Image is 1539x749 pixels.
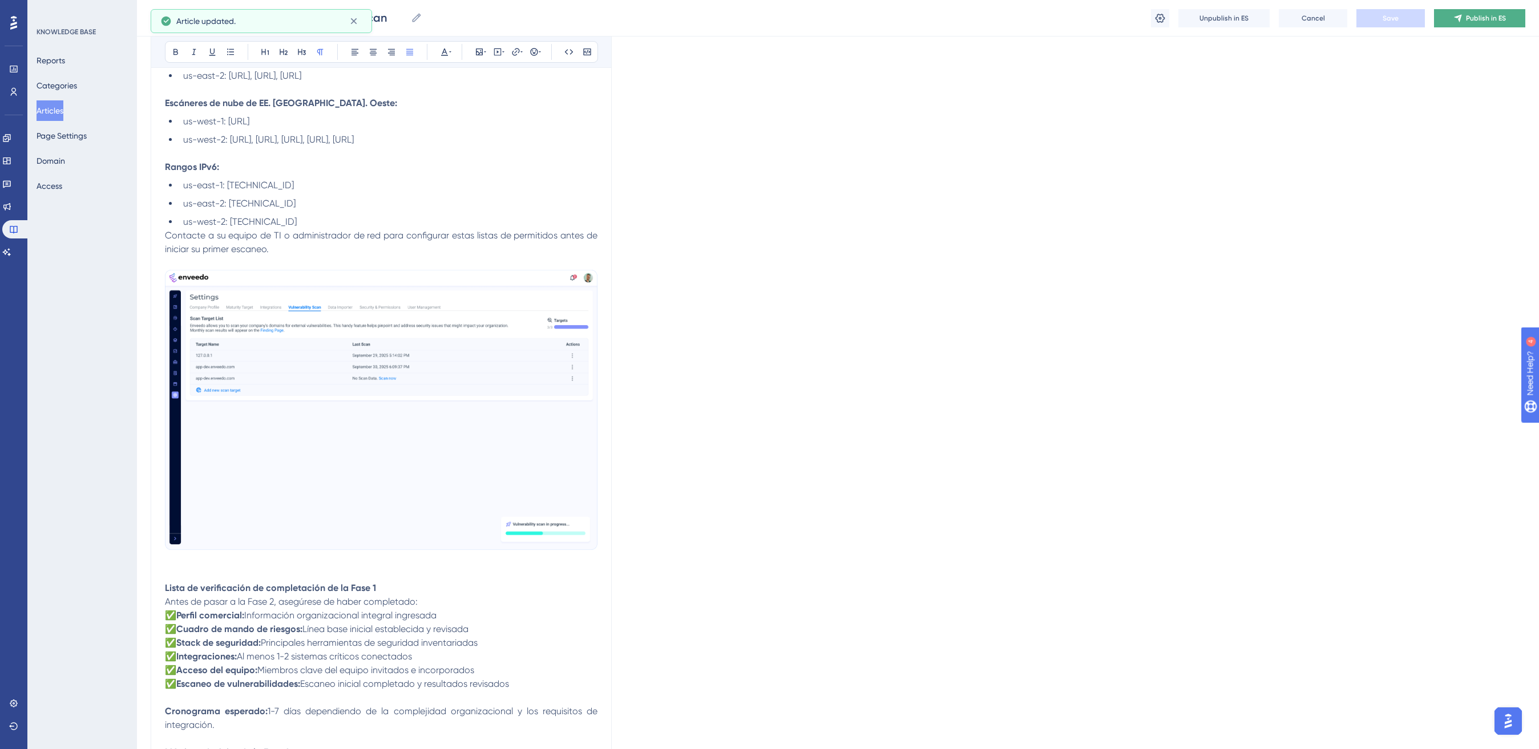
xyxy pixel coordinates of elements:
[37,75,77,96] button: Categories
[1199,14,1249,23] span: Unpublish in ES
[165,706,600,730] span: 1-7 días dependiendo de la complejidad organizacional y los requisitos de integración.
[183,216,297,227] span: us-west-2: [TECHNICAL_ID]
[1383,14,1399,23] span: Save
[176,678,300,689] strong: Escaneo de vulnerabilidades:
[176,624,302,634] strong: Cuadro de mando de riesgos:
[165,706,268,716] strong: Cronograma esperado:
[257,665,474,675] span: Miembros clave del equipo invitados e incorporados
[37,50,65,71] button: Reports
[165,230,600,254] span: Contacte a su equipo de TI o administrador de red para configurar estas listas de permitidos ante...
[1302,14,1325,23] span: Cancel
[300,678,509,689] span: Escaneo inicial completado y resultados revisados
[165,582,376,593] strong: Lista de verificación de completación de la Fase 1
[27,3,71,17] span: Need Help?
[37,176,62,196] button: Access
[261,637,478,648] span: Principales herramientas de seguridad inventariadas
[165,678,176,689] span: ✅
[79,6,83,15] div: 4
[165,596,418,607] span: Antes de pasar a la Fase 2, asegúrese de haber completado:
[165,624,176,634] span: ✅
[183,116,249,127] span: us-west-1: [URL]
[176,665,257,675] strong: Acceso del equipo:
[1434,9,1525,27] button: Publish in ES
[1466,14,1506,23] span: Publish in ES
[176,14,236,28] span: Article updated.
[165,610,176,621] span: ✅
[1491,704,1525,738] iframe: UserGuiding AI Assistant Launcher
[183,180,294,191] span: us-east-1: [TECHNICAL_ID]
[1279,9,1347,27] button: Cancel
[1178,9,1270,27] button: Unpublish in ES
[176,651,237,662] strong: Integraciones:
[176,610,244,621] strong: Perfil comercial:
[165,637,176,648] span: ✅
[237,651,412,662] span: Al menos 1-2 sistemas críticos conectados
[183,198,296,209] span: us-east-2: [TECHNICAL_ID]
[1356,9,1425,27] button: Save
[165,665,176,675] span: ✅
[37,125,87,146] button: Page Settings
[37,151,65,171] button: Domain
[183,134,354,145] span: us-west-2: [URL], [URL], [URL], [URL], [URL]
[176,637,261,648] strong: Stack de seguridad:
[302,624,468,634] span: Línea base inicial establecida y revisada
[183,70,301,81] span: us-east-2: [URL], [URL], [URL]
[37,27,96,37] div: KNOWLEDGE BASE
[37,100,63,121] button: Articles
[165,651,176,662] span: ✅
[244,610,437,621] span: Información organizacional integral ingresada
[165,98,397,108] strong: Escáneres de nube de EE. [GEOGRAPHIC_DATA]. Oeste:
[165,161,219,172] strong: Rangos IPv6:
